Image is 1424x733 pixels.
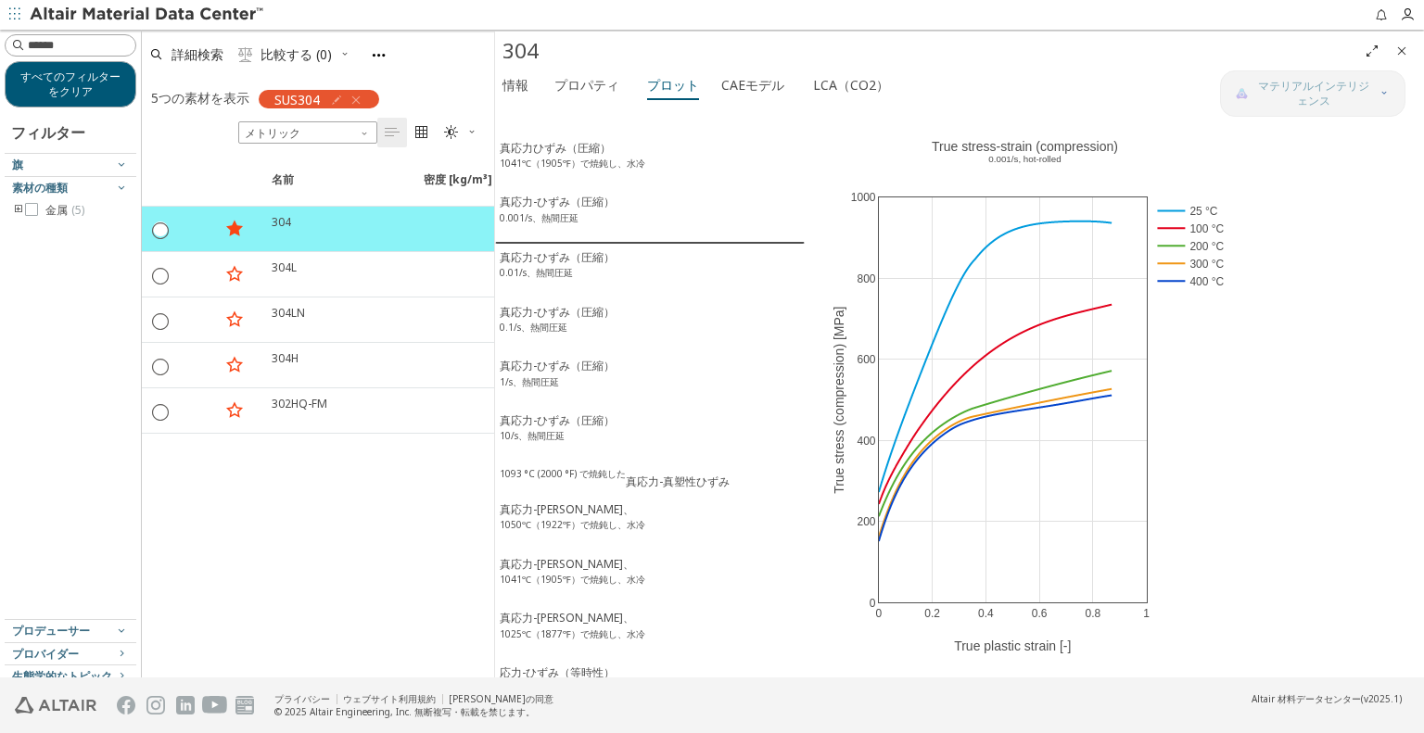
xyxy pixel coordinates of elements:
font: 5 [75,202,82,218]
font: 詳細検索 [172,45,223,63]
font: 生態学的なトピック [12,668,112,684]
font: 真応力-ひずみ（圧縮） [500,249,615,265]
span: 密度 [kg/m³] [413,171,565,205]
font: 真応力-[PERSON_NAME]、 [500,610,634,626]
button: お気に入り [220,396,249,425]
button: 真応力ひずみ（圧縮）1041℃（1905℉）で焼鈍し、水冷 [495,134,805,189]
i: トグルグループ [12,203,25,218]
font: すべてのフィルターをクリア [20,69,121,99]
font: ) [82,202,84,218]
button: テーマ [437,118,485,147]
font: 真応力-ひずみ（圧縮） [500,412,615,428]
font: ( [71,202,75,218]
font: CAEモデル [721,76,784,94]
font: 応力-ひずみ（等時性） [500,664,615,680]
button: 真応力-ひずみ（圧縮）0.001/s、熱間圧延 [495,188,805,244]
font: プロット [647,76,699,94]
font: 0.01/s、熱間圧延 [500,266,573,279]
font: 1041℃（1905℉）で焼鈍し、水冷 [500,157,645,170]
img: Altair 材料データセンター [30,6,266,24]
font: 304 [502,36,539,65]
button: 真応力-ひずみ（圧縮）1/s、熱間圧延 [495,352,805,407]
font: 5つの素材を表示 [151,89,249,107]
font: 304L [272,259,297,275]
button: お気に入り [220,214,249,244]
button: 真応力-[PERSON_NAME]、1041℃（1905℉）で焼鈍し、水冷 [495,550,805,605]
font: 名前 [272,171,294,187]
button: 応力-ひずみ（等時性） [495,659,805,714]
button: 生態学的なトピック [5,665,136,688]
font: マテリアルインテリジェンス [1258,78,1369,108]
button: タイルビュー [407,118,437,147]
span: お気に入り [220,171,261,205]
font: (v2025.1) [1361,692,1402,705]
font: 304H [272,350,299,366]
font: プロデューサー [12,623,90,638]
button: 真応力-[PERSON_NAME]、1050℃（1922℉）で焼鈍し、水冷 [495,496,805,550]
span: 名前 [261,171,413,205]
button: プロデューサー [5,620,136,642]
font:  [414,125,429,140]
button: 近い [1387,36,1417,66]
button: 1093 °C (2000 °F) で焼鈍した真応力-真塑性ひずみ [495,461,805,496]
font: フィルター [11,122,85,143]
font: プロパティ [554,76,619,94]
font: 1093 °C (2000 °F) で焼鈍した [500,467,626,480]
font: 真応力-[PERSON_NAME]、 [500,556,634,572]
img: アルテアエンジニアリング [15,697,96,714]
button: テーブルビュー [377,118,407,147]
button: お気に入り [220,305,249,335]
button: 真応力-[PERSON_NAME]、1025℃（1877℉）で焼鈍し、水冷 [495,604,805,659]
font: 金属 [45,202,68,218]
button: プロバイダー [5,643,136,665]
font: 0.1/s、熱間圧延 [500,321,567,334]
a: ウェブサイト利用規約 [343,692,436,705]
font: 1/s、熱間圧延 [500,374,559,387]
font: 真応力ひずみ（圧縮） [500,140,611,156]
button: 素材の種類 [5,177,136,199]
a: プライバシー [274,692,330,705]
font: 0.001/s、熱間圧延 [500,210,578,223]
font: プロバイダー [12,646,79,662]
font: 真応力-真塑性ひずみ [626,474,730,489]
font: 真応力-ひずみ（圧縮） [500,304,615,320]
font: 10/s、熱間圧延 [500,429,565,442]
button: 真応力-ひずみ（圧縮）10/s、熱間圧延 [495,407,805,461]
button: 全画面表示 [1357,36,1387,66]
font: 比較する (0) [261,45,332,63]
button: 旗 [5,154,136,176]
font:  [238,47,253,62]
font: SUS304 [274,91,320,108]
font: 1041℃（1905℉）で焼鈍し、水冷 [500,573,645,586]
font: 304LN [272,305,305,321]
font: 304 [272,214,291,230]
button: お気に入り [220,350,249,380]
button: すべてのフィルターをクリア [5,61,136,107]
span: 拡大する [179,171,220,205]
button: お気に入り [220,259,249,289]
font: [PERSON_NAME]の同意 [449,692,553,705]
font: Altair 材料データセンター [1252,692,1361,705]
font: 情報 [502,76,528,94]
font: 旗 [12,157,23,172]
font: 302HQ-FM [272,396,327,411]
font: 1025℃（1877℉）で焼鈍し、水冷 [500,626,645,639]
button: 真応力-ひずみ（圧縮）0.1/s、熱間圧延 [495,298,805,353]
font: © 2025 Altair Engineering, Inc. 無断複写・転載を禁じます。 [274,705,535,718]
font: 真応力-[PERSON_NAME]、 [500,501,634,517]
font: 素材の種類 [12,180,68,196]
font: 真応力-ひずみ（圧縮） [500,194,615,209]
font:  [385,125,400,140]
font: 真応力-ひずみ（圧縮） [500,358,615,373]
font:  [444,125,459,140]
button: 真応力-ひずみ（圧縮）0.01/s、熱間圧延 [495,244,805,298]
button: AIコパイロットマテリアルインテリジェンス [1220,70,1405,117]
font: 1050℃（1922℉）で焼鈍し、水冷 [500,518,645,531]
img: AIコパイロット [1236,86,1248,101]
